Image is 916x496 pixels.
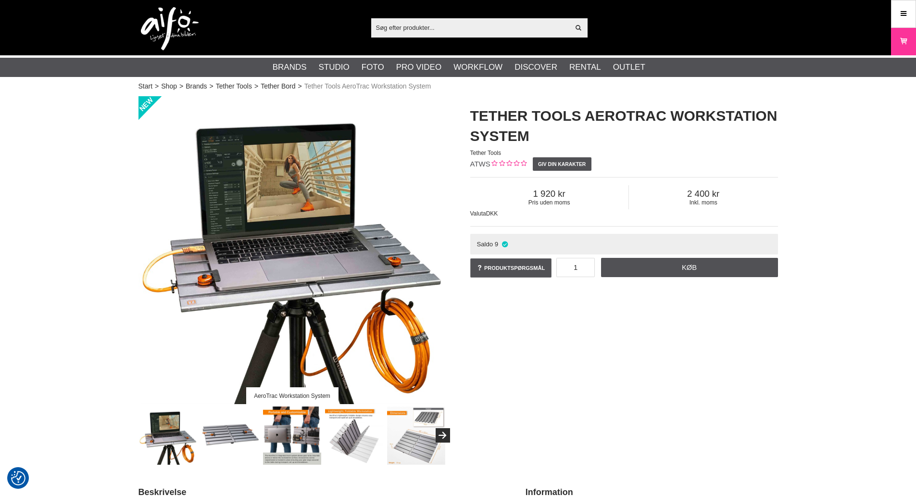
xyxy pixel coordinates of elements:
[601,258,778,277] a: Køb
[470,210,486,217] span: Valuta
[11,470,25,487] button: Samtykkepræferencer
[613,61,645,74] a: Outlet
[304,81,431,91] span: Tether Tools AeroTrac Workstation System
[470,189,628,199] span: 1 920
[179,81,183,91] span: >
[210,81,213,91] span: >
[470,160,490,168] span: ATWS
[569,61,601,74] a: Rental
[470,106,778,146] h1: Tether Tools AeroTrac Workstation System
[470,150,501,156] span: Tether Tools
[387,407,445,465] img: Universal Fit
[11,471,25,485] img: Revisit consent button
[298,81,302,91] span: >
[629,199,778,206] span: Inkl. moms
[186,81,207,91] a: Brands
[470,199,628,206] span: Pris uden moms
[139,407,197,465] img: AeroTrac Workstation System
[371,20,570,35] input: Søg efter produkter...
[138,96,446,404] img: AeroTrac Workstation System
[436,428,450,443] button: Next
[319,61,350,74] a: Studio
[533,157,591,171] a: Giv din karakter
[495,241,498,248] span: 9
[246,387,338,404] div: AeroTrac Workstation System
[477,241,493,248] span: Saldo
[629,189,778,199] span: 2 400
[161,81,177,91] a: Shop
[155,81,159,91] span: >
[501,241,509,248] i: På lager
[396,61,441,74] a: Pro Video
[216,81,252,91] a: Tether Tools
[138,81,153,91] a: Start
[362,61,384,74] a: Foto
[325,407,383,465] img: AeroTrac folds in half
[141,7,199,51] img: logo.png
[263,407,321,465] img: The lightweight handle ensures easy carrying
[486,210,498,217] span: DKK
[490,159,527,169] div: Kundebed&#248;mmelse: 0
[470,258,552,278] a: Produktspørgsmål
[514,61,557,74] a: Discover
[261,81,295,91] a: Tether Bord
[273,61,307,74] a: Brands
[201,407,259,465] img: Designed for professionals
[453,61,502,74] a: Workflow
[254,81,258,91] span: >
